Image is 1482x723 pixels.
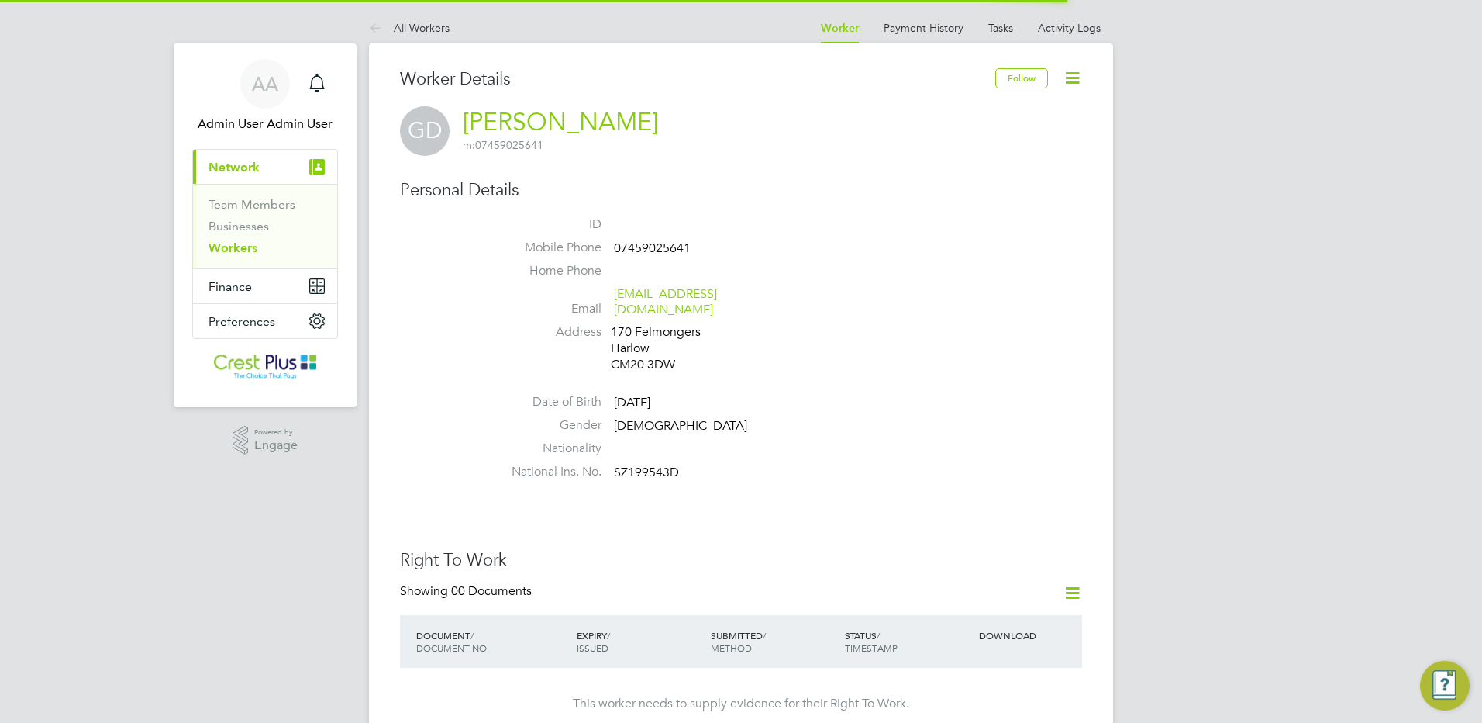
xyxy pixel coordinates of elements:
[841,621,975,662] div: STATUS
[369,21,450,35] a: All Workers
[193,304,337,338] button: Preferences
[463,138,475,152] span: m:
[470,629,474,642] span: /
[845,642,898,654] span: TIMESTAMP
[493,464,601,480] label: National Ins. No.
[193,269,337,303] button: Finance
[611,324,758,372] div: 170 Felmongers Harlow CM20 3DW
[193,150,337,184] button: Network
[252,74,278,94] span: AA
[493,441,601,457] label: Nationality
[614,465,679,480] span: SZ199543D
[209,219,269,234] a: Businesses
[614,418,747,434] span: [DEMOGRAPHIC_DATA]
[416,642,489,654] span: DOCUMENT NO.
[995,68,1048,88] button: Follow
[192,115,338,133] span: Admin User Admin User
[988,21,1013,35] a: Tasks
[193,184,337,268] div: Network
[493,417,601,434] label: Gender
[209,197,295,212] a: Team Members
[209,160,260,175] span: Network
[1420,661,1470,711] button: Engage Resource Center
[233,426,298,455] a: Powered byEngage
[493,263,601,279] label: Home Phone
[400,68,995,91] h3: Worker Details
[614,396,650,411] span: [DATE]
[821,22,859,35] a: Worker
[877,629,880,642] span: /
[493,216,601,233] label: ID
[254,439,298,452] span: Engage
[412,621,573,662] div: DOCUMENT
[400,549,1082,572] h3: Right To Work
[209,314,275,329] span: Preferences
[463,107,658,137] a: [PERSON_NAME]
[607,629,610,642] span: /
[614,286,717,318] a: [EMAIL_ADDRESS][DOMAIN_NAME]
[577,642,608,654] span: ISSUED
[493,394,601,410] label: Date of Birth
[254,426,298,439] span: Powered by
[493,240,601,256] label: Mobile Phone
[400,106,450,156] span: GD
[192,59,338,133] a: AAAdmin User Admin User
[707,621,841,662] div: SUBMITTED
[614,240,691,256] span: 07459025641
[400,583,535,600] div: Showing
[192,355,338,379] a: Go to home page
[975,621,1082,649] div: DOWNLOAD
[415,696,1067,712] div: This worker needs to supply evidence for their Right To Work.
[763,629,766,642] span: /
[214,355,317,379] img: crestplusoperations-logo-retina.png
[711,642,752,654] span: METHOD
[493,301,601,317] label: Email
[493,324,601,341] label: Address
[209,279,252,294] span: Finance
[573,621,707,662] div: EXPIRY
[1038,21,1101,35] a: Activity Logs
[463,138,543,152] span: 07459025641
[209,240,257,255] a: Workers
[400,179,1082,202] h3: Personal Details
[884,21,963,35] a: Payment History
[174,43,357,407] nav: Main navigation
[451,583,532,599] span: 00 Documents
